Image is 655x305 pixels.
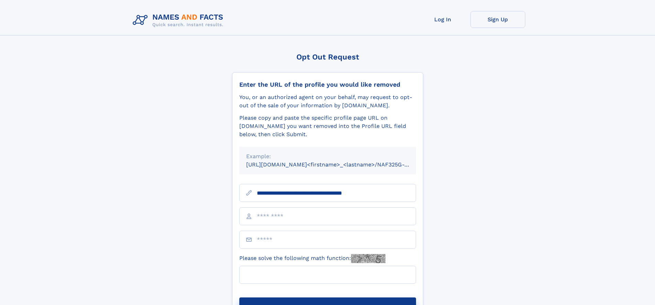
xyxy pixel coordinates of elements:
div: Please copy and paste the specific profile page URL on [DOMAIN_NAME] you want removed into the Pr... [239,114,416,139]
div: You, or an authorized agent on your behalf, may request to opt-out of the sale of your informatio... [239,93,416,110]
div: Example: [246,152,409,161]
div: Opt Out Request [232,53,423,61]
a: Sign Up [470,11,525,28]
div: Enter the URL of the profile you would like removed [239,81,416,88]
small: [URL][DOMAIN_NAME]<firstname>_<lastname>/NAF325G-xxxxxxxx [246,161,429,168]
img: Logo Names and Facts [130,11,229,30]
a: Log In [415,11,470,28]
label: Please solve the following math function: [239,254,385,263]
